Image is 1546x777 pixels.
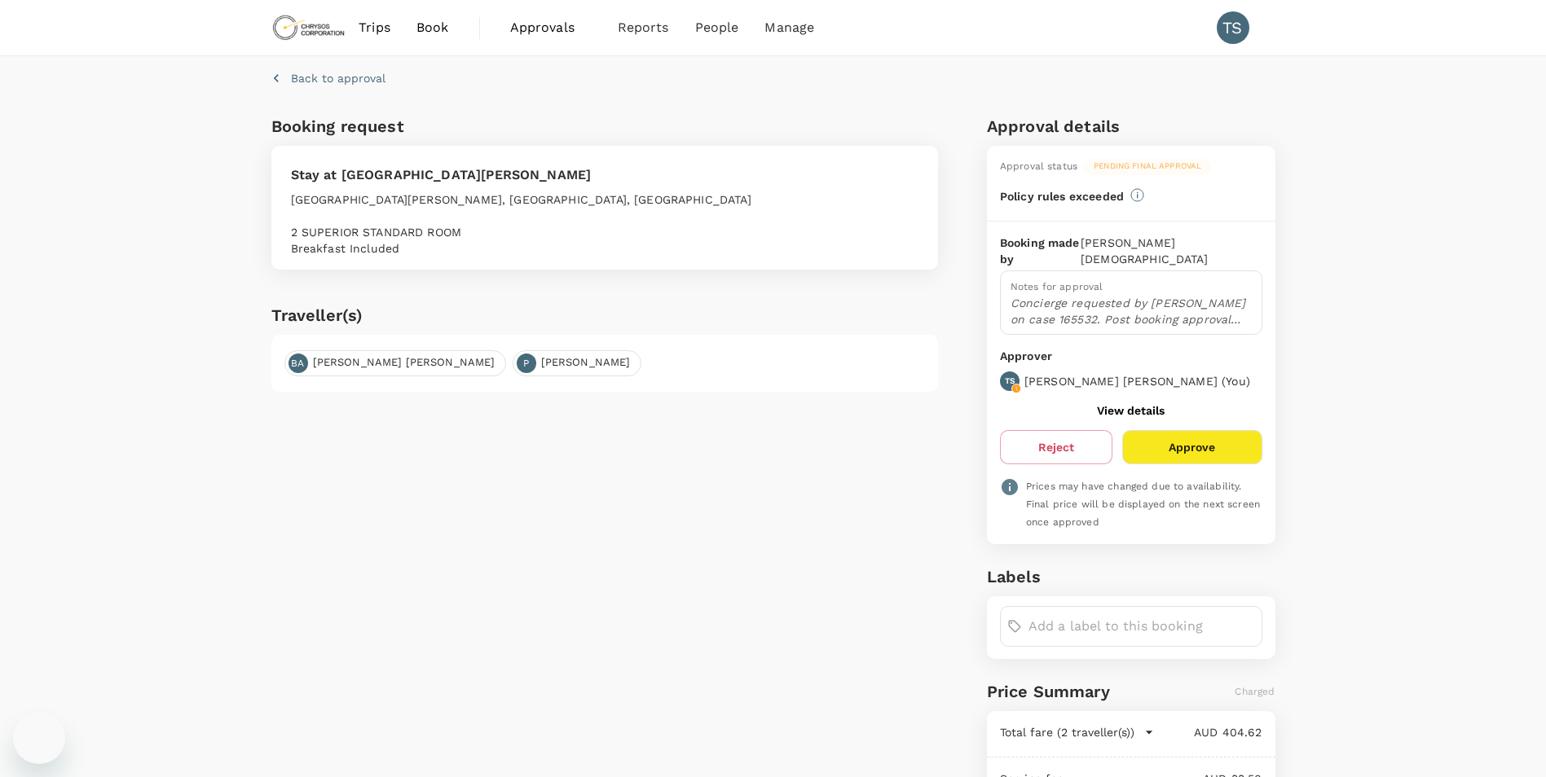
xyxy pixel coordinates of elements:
[1000,724,1134,740] p: Total fare (2 traveller(s))
[987,678,1110,705] h6: Price Summary
[1084,160,1211,172] span: Pending final approval
[987,113,1275,139] h6: Approval details
[1217,11,1249,44] div: TS
[987,564,1275,590] h6: Labels
[764,18,814,37] span: Manage
[1028,613,1255,639] input: Add a label to this booking
[271,70,385,86] button: Back to approval
[303,355,505,371] span: [PERSON_NAME] [PERSON_NAME]
[13,712,65,764] iframe: Button to launch messaging window
[1011,281,1103,292] span: Notes for approval
[291,191,919,257] pre: [GEOGRAPHIC_DATA][PERSON_NAME], [GEOGRAPHIC_DATA], [GEOGRAPHIC_DATA] 2 SUPERIOR STANDARD ROOM Bre...
[695,18,739,37] span: People
[1000,724,1154,740] button: Total fare (2 traveller(s))
[1154,724,1262,740] p: AUD 404.62
[288,353,308,373] div: BA
[1024,373,1250,389] p: [PERSON_NAME] [PERSON_NAME] ( You )
[1005,375,1015,387] p: TS
[618,18,669,37] span: Reports
[271,113,601,139] h6: Booking request
[416,18,449,37] span: Book
[1081,235,1262,267] p: [PERSON_NAME] [DEMOGRAPHIC_DATA]
[1000,430,1112,464] button: Reject
[1235,686,1275,697] span: Charged
[1011,295,1252,327] p: Concierge requested by [PERSON_NAME] on case 165532. Post booking approval for 12-Aug check-in.
[359,18,390,37] span: Trips
[291,70,385,86] p: Back to approval
[1026,481,1260,528] span: Prices may have changed due to availability. Final price will be displayed on the next screen onc...
[291,165,919,185] p: Stay at [GEOGRAPHIC_DATA][PERSON_NAME]
[510,18,592,37] span: Approvals
[271,10,346,46] img: Chrysos Corporation
[531,355,641,371] span: [PERSON_NAME]
[517,353,536,373] div: P
[1097,404,1165,417] button: View details
[1000,159,1077,175] div: Approval status
[1000,235,1081,267] p: Booking made by
[1000,188,1124,204] p: Policy rules exceeded
[1122,430,1262,464] button: Approve
[271,302,939,328] h6: Traveller(s)
[1000,348,1262,365] p: Approver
